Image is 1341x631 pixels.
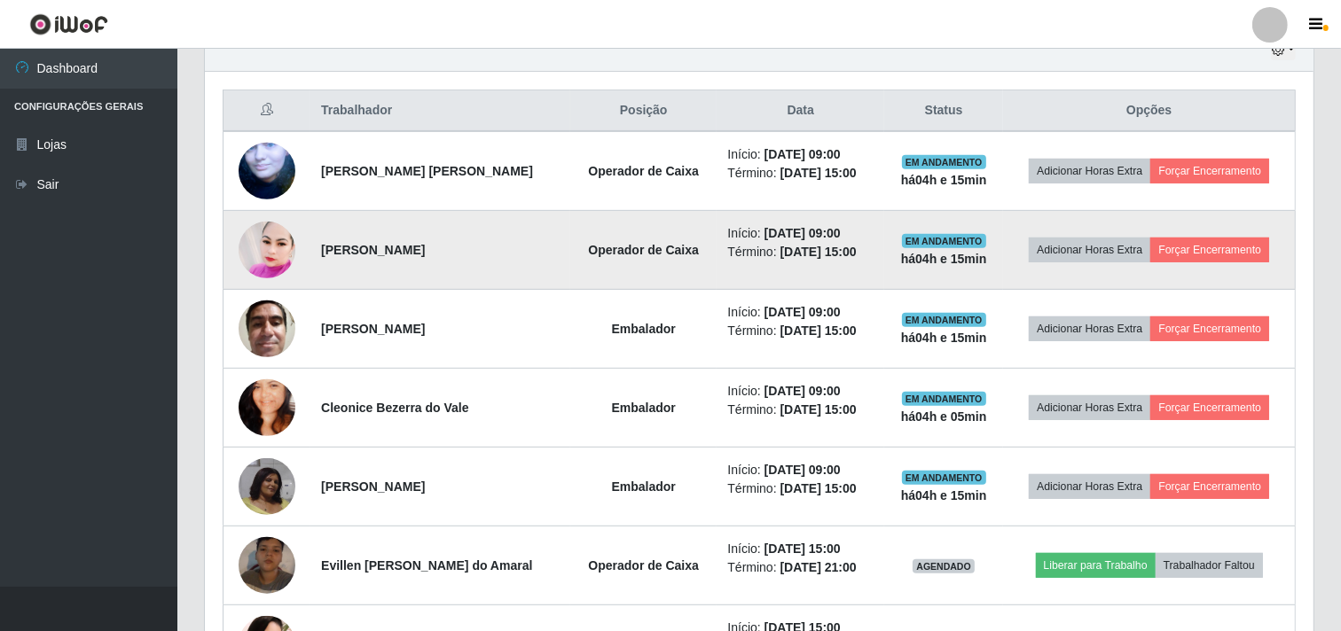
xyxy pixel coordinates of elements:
button: Adicionar Horas Extra [1029,395,1150,420]
button: Forçar Encerramento [1150,316,1269,341]
strong: Evillen [PERSON_NAME] do Amaral [321,558,532,573]
li: Término: [727,322,874,340]
th: Trabalhador [310,90,570,132]
time: [DATE] 09:00 [765,305,841,319]
li: Término: [727,164,874,183]
strong: há 04 h e 15 min [901,331,987,345]
span: EM ANDAMENTO [902,234,986,248]
img: 1755972286092.jpeg [239,119,295,222]
time: [DATE] 15:00 [780,402,857,417]
li: Início: [727,303,874,322]
li: Início: [727,461,874,479]
strong: Embalador [612,479,676,494]
strong: [PERSON_NAME] [PERSON_NAME] [321,164,533,178]
img: 1751338751212.jpeg [239,515,295,616]
strong: Operador de Caixa [588,558,699,573]
strong: há 04 h e 15 min [901,252,987,266]
li: Início: [727,540,874,558]
time: [DATE] 15:00 [780,481,857,495]
img: 1755803495461.jpeg [239,217,295,283]
time: [DATE] 15:00 [765,541,841,556]
button: Trabalhador Faltou [1156,553,1263,578]
time: [DATE] 15:00 [780,166,857,180]
th: Data [717,90,884,132]
strong: há 04 h e 05 min [901,409,987,424]
time: [DATE] 09:00 [765,147,841,161]
strong: [PERSON_NAME] [321,243,425,257]
strong: [PERSON_NAME] [321,322,425,336]
button: Adicionar Horas Extra [1029,474,1150,499]
strong: [PERSON_NAME] [321,479,425,494]
time: [DATE] 09:00 [765,226,841,240]
time: [DATE] 15:00 [780,323,857,338]
img: CoreUI Logo [29,13,108,35]
li: Início: [727,382,874,401]
button: Adicionar Horas Extra [1029,159,1150,183]
th: Opções [1003,90,1295,132]
strong: Embalador [612,322,676,336]
strong: Operador de Caixa [588,243,699,257]
button: Forçar Encerramento [1150,159,1269,183]
span: EM ANDAMENTO [902,155,986,169]
li: Início: [727,224,874,243]
strong: Cleonice Bezerra do Vale [321,401,469,415]
li: Término: [727,243,874,261]
span: AGENDADO [913,559,975,573]
span: EM ANDAMENTO [902,313,986,327]
img: 1620185251285.jpeg [239,357,295,458]
button: Forçar Encerramento [1150,395,1269,420]
th: Status [884,90,1003,132]
button: Adicionar Horas Extra [1029,238,1150,262]
img: 1606512880080.jpeg [239,291,295,366]
time: [DATE] 15:00 [780,245,857,259]
time: [DATE] 21:00 [780,560,857,574]
li: Início: [727,145,874,164]
button: Liberar para Trabalho [1036,553,1156,578]
span: EM ANDAMENTO [902,392,986,406]
strong: Operador de Caixa [588,164,699,178]
span: EM ANDAMENTO [902,471,986,485]
time: [DATE] 09:00 [765,384,841,398]
img: 1755965630381.jpeg [239,458,295,515]
li: Término: [727,479,874,498]
li: Término: [727,558,874,577]
time: [DATE] 09:00 [765,463,841,477]
li: Término: [727,401,874,419]
strong: há 04 h e 15 min [901,488,987,502]
strong: Embalador [612,401,676,415]
button: Adicionar Horas Extra [1029,316,1150,341]
th: Posição [570,90,717,132]
button: Forçar Encerramento [1150,474,1269,499]
strong: há 04 h e 15 min [901,173,987,187]
button: Forçar Encerramento [1150,238,1269,262]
